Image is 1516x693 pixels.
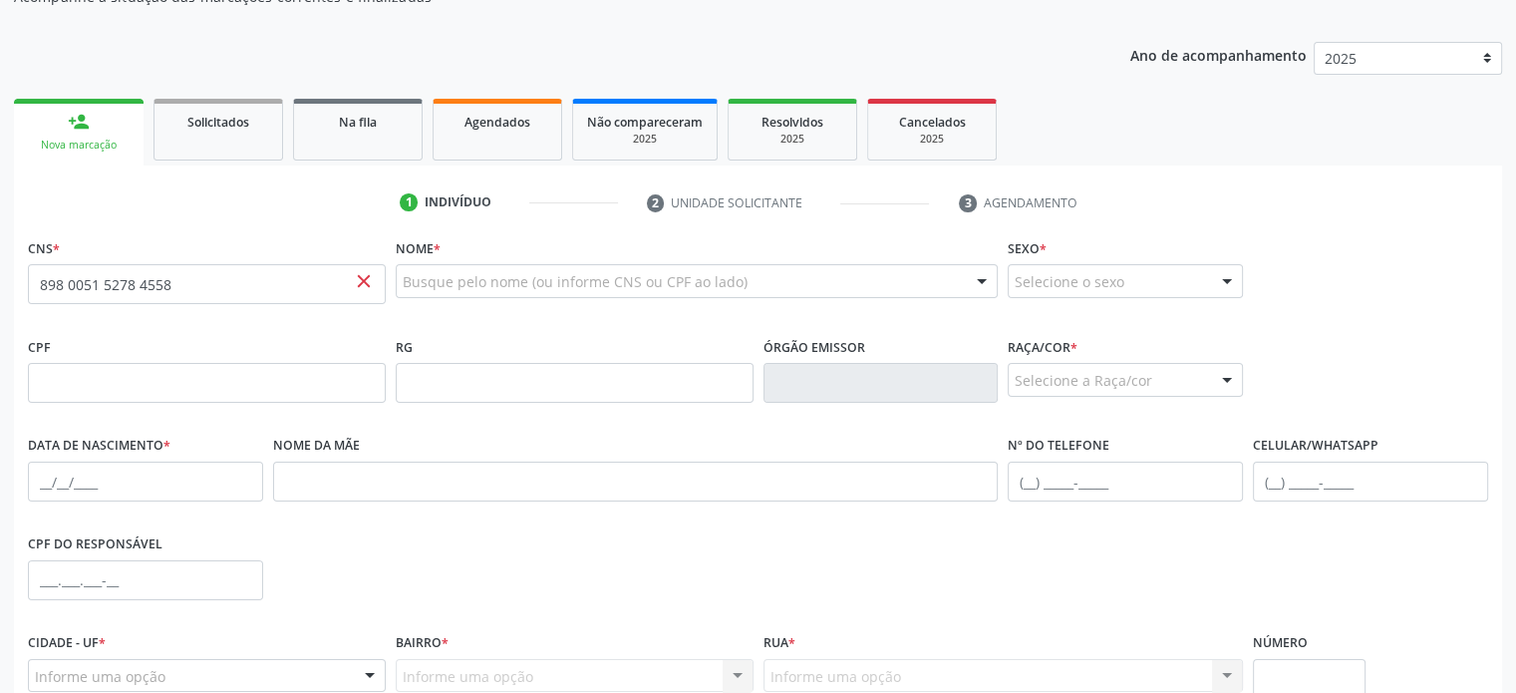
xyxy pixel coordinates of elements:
label: Raça/cor [1008,332,1077,363]
span: Solicitados [187,114,249,131]
label: Bairro [396,628,449,659]
label: Celular/WhatsApp [1253,431,1378,462]
div: 1 [400,193,418,211]
label: Nome da mãe [273,431,360,462]
span: Na fila [339,114,377,131]
label: Rua [763,628,795,659]
input: (__) _____-_____ [1008,462,1243,502]
label: CPF [28,332,51,363]
input: __/__/____ [28,462,263,502]
label: Órgão emissor [763,332,865,363]
label: Número [1253,628,1308,659]
div: Nova marcação [28,138,130,153]
div: Indivíduo [425,193,491,211]
span: Busque pelo nome (ou informe CNS ou CPF ao lado) [403,271,748,292]
span: Cancelados [899,114,966,131]
p: Ano de acompanhamento [1130,42,1307,67]
label: RG [396,332,413,363]
span: Agendados [464,114,530,131]
label: Nº do Telefone [1008,431,1109,462]
label: Data de nascimento [28,431,170,462]
span: Selecione a Raça/cor [1015,370,1152,391]
div: person_add [68,111,90,133]
span: Informe uma opção [35,666,165,687]
span: close [353,270,375,292]
div: 2025 [587,132,703,147]
input: ___.___.___-__ [28,560,263,600]
label: CNS [28,233,60,264]
label: Sexo [1008,233,1047,264]
div: 2025 [882,132,982,147]
label: CPF do responsável [28,529,162,560]
span: Resolvidos [761,114,823,131]
label: Nome [396,233,441,264]
div: 2025 [743,132,842,147]
span: Não compareceram [587,114,703,131]
input: (__) _____-_____ [1253,462,1488,502]
span: Selecione o sexo [1015,271,1124,292]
